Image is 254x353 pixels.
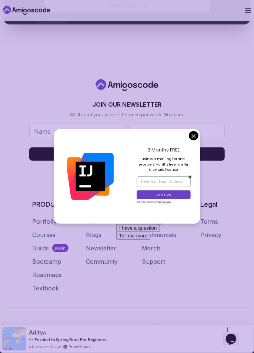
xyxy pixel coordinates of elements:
[3,3,136,50] div: 👋Hi! How can we help?I have a questionTell me more
[34,337,107,342] a: Enroled to Spring Boot For Beginners
[245,8,251,13] button: Open Menu
[29,112,225,118] p: We'll send you a nice letter once per week. No spam.
[3,22,73,28] span: Hi! How can we help?
[3,42,37,50] button: Tell me more
[33,257,61,266] a: Bootcamp
[2,327,26,351] img: provesource social proof notification image
[29,100,225,109] h3: JOIN OUR NEWSLETTER
[96,323,158,332] p: Assalamualaikum
[33,270,62,279] a: Roadmaps
[55,245,66,251] p: soon
[29,336,34,342] span: ->
[86,244,117,253] a: Newsletter
[86,257,118,266] a: Community
[86,230,102,239] a: Blogs
[33,244,49,253] div: Builds
[33,230,56,239] a: Courses
[33,217,57,226] a: Portfolly
[150,323,158,332] span: 👋
[29,147,225,161] button: Submit
[128,124,225,139] input: Email
[3,34,47,42] button: I have a question
[29,343,61,350] span: a few seconds ago
[29,329,46,336] span: Aditya
[113,190,247,320] iframe: chat widget
[33,284,59,293] a: Textbook
[68,343,91,350] a: ProveSource
[29,124,126,139] input: Name
[223,323,247,346] iframe: chat widget
[3,3,27,27] img: :wave:
[33,199,68,210] h3: PRODUCTS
